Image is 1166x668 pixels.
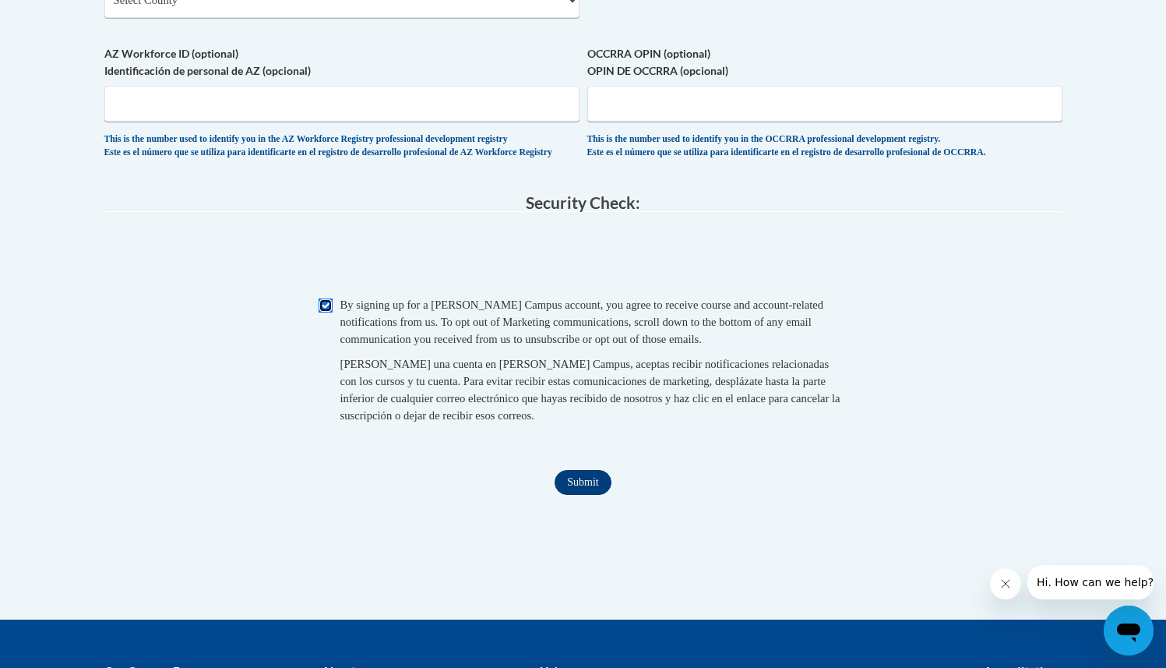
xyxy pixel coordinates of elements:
[587,45,1062,80] label: OCCRRA OPIN (optional) OPIN DE OCCRRA (opcional)
[555,470,611,495] input: Submit
[587,133,1062,159] div: This is the number used to identify you in the OCCRRA professional development registry. Este es ...
[104,45,579,80] label: AZ Workforce ID (optional) Identificación de personal de AZ (opcional)
[104,133,579,159] div: This is the number used to identify you in the AZ Workforce Registry professional development reg...
[526,193,640,212] span: Security Check:
[465,228,702,288] iframe: reCAPTCHA
[1104,606,1154,656] iframe: Button to launch messaging window
[990,568,1021,599] iframe: Close message
[340,358,840,422] span: [PERSON_NAME] una cuenta en [PERSON_NAME] Campus, aceptas recibir notificaciones relacionadas con...
[340,299,824,345] span: By signing up for a [PERSON_NAME] Campus account, you agree to receive course and account-related...
[1027,565,1154,599] iframe: Message from company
